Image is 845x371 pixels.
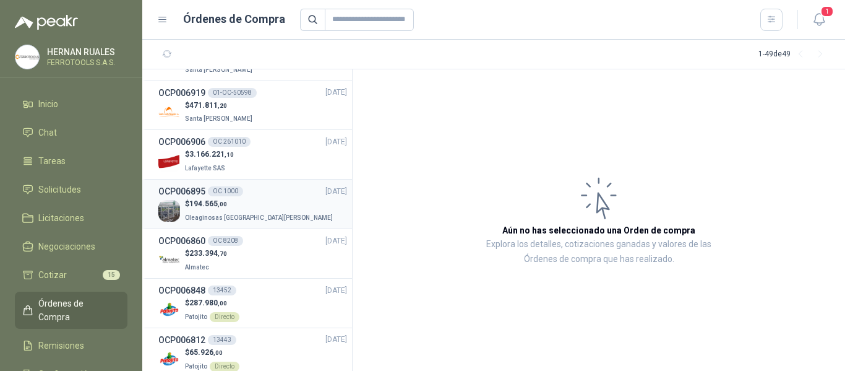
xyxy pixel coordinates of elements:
[218,300,227,307] span: ,00
[158,333,205,347] h3: OCP006812
[47,59,124,66] p: FERROTOOLS S.A.S.
[185,66,252,73] span: Santa [PERSON_NAME]
[185,313,207,320] span: Patojito
[15,235,127,258] a: Negociaciones
[189,199,227,208] span: 194.565
[185,115,252,122] span: Santa [PERSON_NAME]
[158,234,205,248] h3: OCP006860
[208,286,236,295] div: 13452
[103,270,120,280] span: 15
[158,185,347,224] a: OCP006895OC 1000[DATE] Company Logo$194.565,00Oleaginosas [GEOGRAPHIC_DATA][PERSON_NAME]
[47,48,124,56] p: HERNAN RUALES
[158,86,205,100] h3: OCP006919
[185,214,333,221] span: Oleaginosas [GEOGRAPHIC_DATA][PERSON_NAME]
[38,97,58,111] span: Inicio
[158,86,347,125] a: OCP00691901-OC-50598[DATE] Company Logo$471.811,20Santa [PERSON_NAME]
[158,200,180,222] img: Company Logo
[189,150,234,159] span: 3.166.221
[325,285,347,297] span: [DATE]
[38,240,95,253] span: Negociaciones
[218,250,227,257] span: ,70
[15,334,127,357] a: Remisiones
[15,178,127,201] a: Solicitudes
[15,121,127,144] a: Chat
[158,234,347,273] a: OCP006860OC 8208[DATE] Company Logo$233.394,70Almatec
[158,151,180,172] img: Company Logo
[208,186,243,196] div: OC 1000
[185,248,227,260] p: $
[158,284,205,297] h3: OCP006848
[158,349,180,370] img: Company Logo
[210,312,239,322] div: Directo
[185,198,335,210] p: $
[158,250,180,271] img: Company Logo
[185,264,209,271] span: Almatec
[38,297,116,324] span: Órdenes de Compra
[158,135,347,174] a: OCP006906OC 261010[DATE] Company Logo$3.166.221,10Lafayette SAS
[189,101,227,110] span: 471.811
[189,249,227,258] span: 233.394
[758,45,830,64] div: 1 - 49 de 49
[15,149,127,173] a: Tareas
[185,100,255,111] p: $
[325,334,347,346] span: [DATE]
[325,87,347,98] span: [DATE]
[158,284,347,323] a: OCP00684813452[DATE] Company Logo$287.980,00PatojitoDirecto
[325,186,347,198] span: [DATE]
[15,292,127,329] a: Órdenes de Compra
[502,224,695,237] h3: Aún no has seleccionado una Orden de compra
[208,137,251,147] div: OC 261010
[225,151,234,158] span: ,10
[325,235,347,247] span: [DATE]
[158,135,205,149] h3: OCP006906
[208,335,236,345] div: 13443
[185,297,239,309] p: $
[820,6,834,17] span: 1
[208,88,257,98] div: 01-OC-50598
[38,183,81,196] span: Solicitudes
[808,9,830,31] button: 1
[38,126,57,139] span: Chat
[218,102,227,109] span: ,20
[158,102,180,123] img: Company Logo
[476,237,721,267] p: Explora los detalles, cotizaciones ganadas y valores de las Órdenes de compra que has realizado.
[185,165,225,172] span: Lafayette SAS
[189,299,227,307] span: 287.980
[38,268,67,282] span: Cotizar
[15,45,39,69] img: Company Logo
[38,211,84,225] span: Licitaciones
[325,136,347,148] span: [DATE]
[158,185,205,198] h3: OCP006895
[38,154,66,168] span: Tareas
[185,149,234,160] p: $
[38,339,84,352] span: Remisiones
[189,348,223,357] span: 65.926
[185,347,239,359] p: $
[15,206,127,230] a: Licitaciones
[158,299,180,321] img: Company Logo
[15,15,78,30] img: Logo peakr
[183,11,285,28] h1: Órdenes de Compra
[15,92,127,116] a: Inicio
[185,363,207,370] span: Patojito
[218,201,227,207] span: ,00
[15,263,127,287] a: Cotizar15
[208,236,243,246] div: OC 8208
[213,349,223,356] span: ,00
